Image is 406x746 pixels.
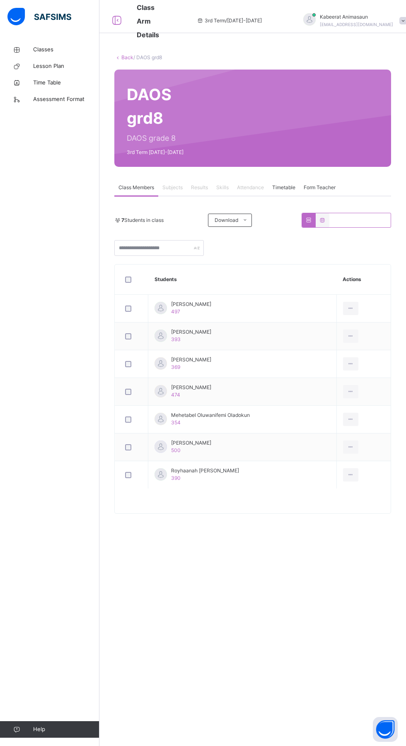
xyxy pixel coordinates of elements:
[33,79,99,87] span: Time Table
[162,184,183,191] span: Subjects
[33,725,99,734] span: Help
[171,336,181,342] span: 393
[191,184,208,191] span: Results
[33,62,99,70] span: Lesson Plan
[7,8,71,25] img: safsims
[171,475,181,481] span: 390
[148,265,337,295] th: Students
[304,184,336,191] span: Form Teacher
[171,356,211,363] span: [PERSON_NAME]
[336,265,391,295] th: Actions
[171,419,181,426] span: 354
[171,447,181,453] span: 500
[33,95,99,103] span: Assessment Format
[121,217,164,224] span: Students in class
[272,184,295,191] span: Timetable
[171,308,180,315] span: 497
[320,22,393,27] span: [EMAIL_ADDRESS][DOMAIN_NAME]
[171,384,211,391] span: [PERSON_NAME]
[171,328,211,336] span: [PERSON_NAME]
[373,717,398,742] button: Open asap
[137,3,159,39] span: Class Arm Details
[127,149,200,156] span: 3rd Term [DATE]-[DATE]
[33,46,99,54] span: Classes
[215,217,238,224] span: Download
[121,217,124,223] b: 7
[171,467,239,474] span: Royhaanah [PERSON_NAME]
[171,392,180,398] span: 474
[121,54,133,60] a: Back
[216,184,229,191] span: Skills
[171,301,211,308] span: [PERSON_NAME]
[118,184,154,191] span: Class Members
[196,17,262,24] span: session/term information
[171,364,180,370] span: 369
[237,184,264,191] span: Attendance
[171,412,250,419] span: Mehetabel Oluwanifemi Oladokun
[133,54,162,60] span: / DAOS grd8
[171,439,211,447] span: [PERSON_NAME]
[320,13,393,21] span: Kabeerat Animasaun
